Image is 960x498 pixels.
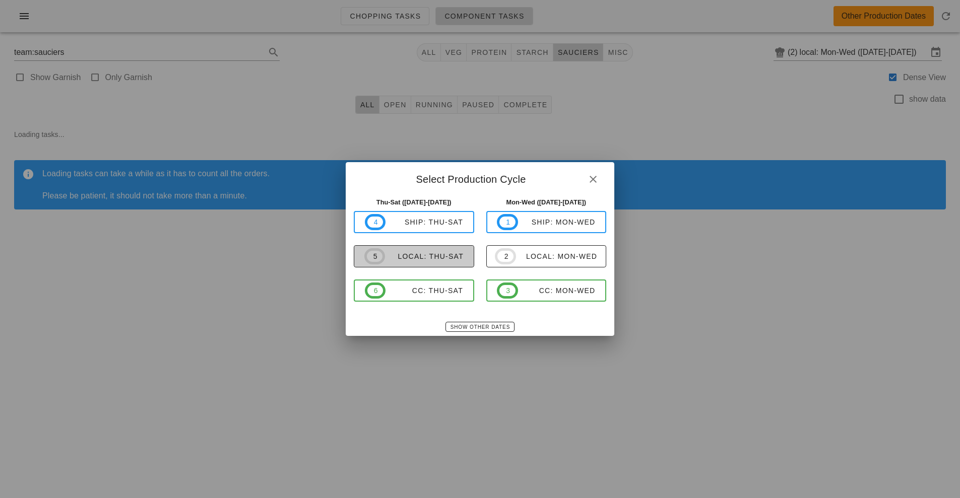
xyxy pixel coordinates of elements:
span: 1 [505,217,509,228]
button: 2local: Mon-Wed [486,245,607,267]
div: local: Mon-Wed [516,252,597,260]
div: CC: Thu-Sat [386,287,463,295]
button: 5local: Thu-Sat [354,245,474,267]
div: Select Production Cycle [346,162,614,193]
strong: Thu-Sat ([DATE]-[DATE]) [376,198,452,206]
div: ship: Mon-Wed [518,218,596,226]
button: 1ship: Mon-Wed [486,211,607,233]
span: 6 [373,285,377,296]
div: ship: Thu-Sat [386,218,463,226]
span: 2 [503,251,507,262]
span: 5 [373,251,377,262]
span: 4 [373,217,377,228]
button: 6CC: Thu-Sat [354,279,474,302]
button: 3CC: Mon-Wed [486,279,607,302]
div: local: Thu-Sat [385,252,464,260]
button: Show Other Dates [445,322,515,332]
button: 4ship: Thu-Sat [354,211,474,233]
span: Show Other Dates [450,324,510,330]
div: CC: Mon-Wed [518,287,596,295]
span: 3 [505,285,509,296]
strong: Mon-Wed ([DATE]-[DATE]) [506,198,587,206]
